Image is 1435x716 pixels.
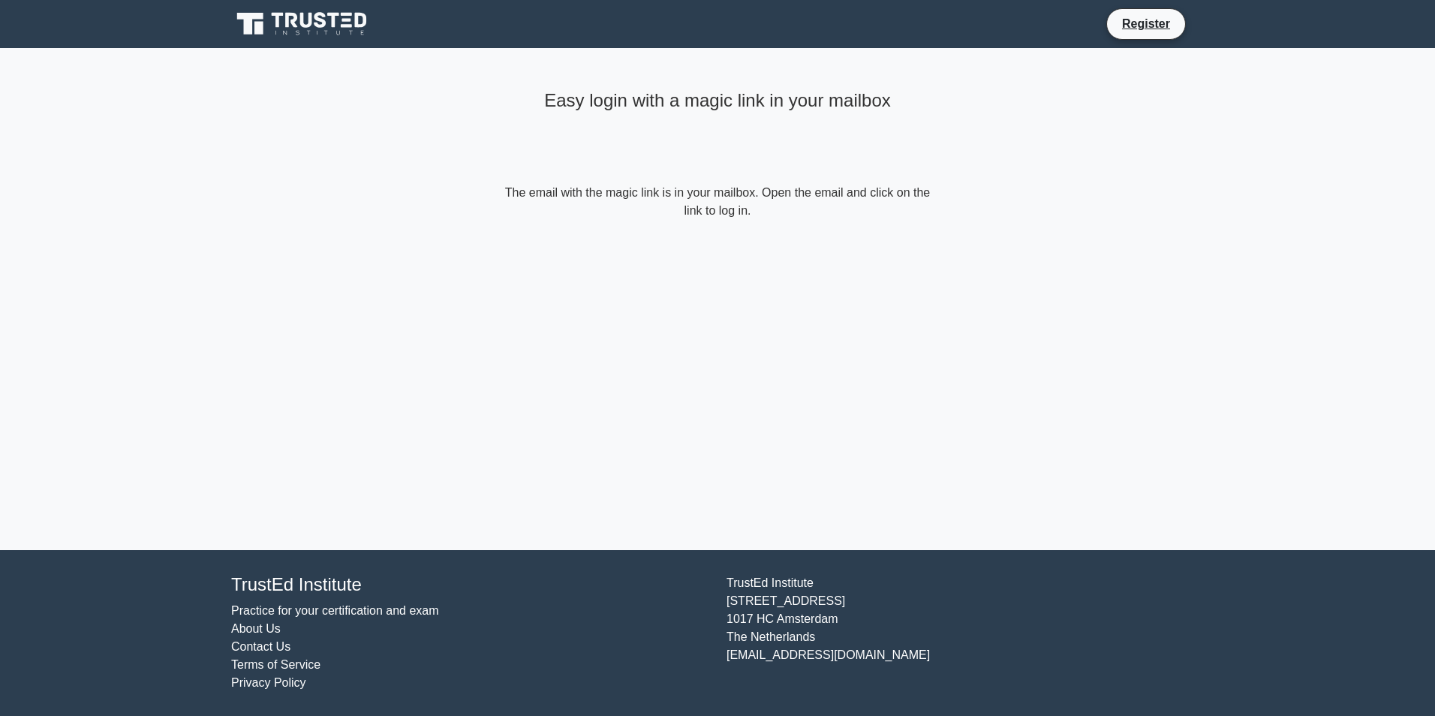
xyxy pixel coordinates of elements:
[231,574,708,596] h4: TrustEd Institute
[231,622,281,635] a: About Us
[231,658,320,671] a: Terms of Service
[501,184,934,220] form: The email with the magic link is in your mailbox. Open the email and click on the link to log in.
[717,574,1213,692] div: TrustEd Institute [STREET_ADDRESS] 1017 HC Amsterdam The Netherlands [EMAIL_ADDRESS][DOMAIN_NAME]
[231,676,306,689] a: Privacy Policy
[231,640,290,653] a: Contact Us
[1113,14,1179,33] a: Register
[231,604,439,617] a: Practice for your certification and exam
[501,90,934,112] h4: Easy login with a magic link in your mailbox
